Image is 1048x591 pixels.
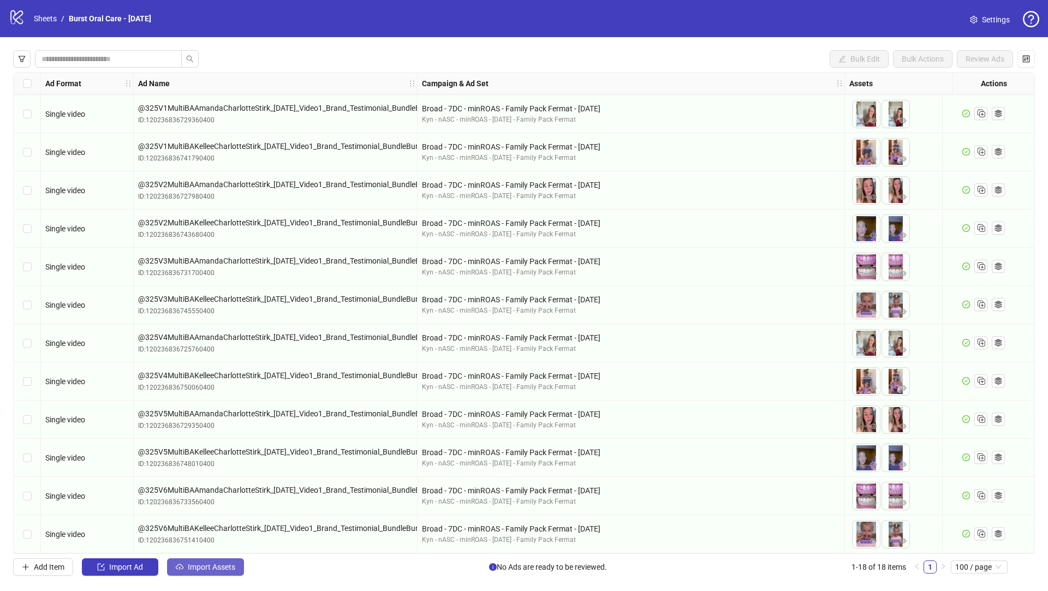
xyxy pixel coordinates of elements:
[422,179,840,191] div: Broad - 7DC - minROAS - Family Pack Fermat - [DATE]
[867,497,880,510] button: Preview
[995,262,1002,270] svg: ad template
[138,535,413,546] div: ID: 120236836751410400
[995,148,1002,156] svg: ad template
[138,344,413,355] div: ID: 120236836725760400
[422,267,840,278] div: Kyn - nASC - minROAS - [DATE] - Family Pack Fermat
[896,153,909,166] button: Preview
[14,248,41,286] div: Select row 11
[45,492,85,500] span: Single video
[138,153,413,164] div: ID: 120236836741790400
[957,50,1013,68] button: Review Ads
[14,439,41,477] div: Select row 16
[962,530,970,538] span: check-circle
[896,267,909,280] button: Preview
[853,291,880,319] img: Asset 1
[1023,11,1039,27] span: question-circle
[940,563,946,570] span: right
[962,186,970,194] span: check-circle
[422,141,840,153] div: Broad - 7DC - minROAS - Family Pack Fermat - [DATE]
[167,558,244,576] button: Import Assets
[853,139,880,166] img: Asset 1
[899,422,907,430] span: eye
[882,444,909,471] img: Asset 2
[14,401,41,439] div: Select row 15
[422,306,840,316] div: Kyn - nASC - minROAS - [DATE] - Family Pack Fermat
[962,224,970,232] span: check-circle
[962,492,970,499] span: check-circle
[975,413,986,424] svg: Duplicate
[138,293,413,305] span: @325V3MultiBAKelleeCharlotteStirk_[DATE]_Video1_Brand_Testimonial_BundleBurstToothbrush_BurstOral...
[13,558,73,576] button: Add Item
[853,215,880,242] img: Asset 1
[975,528,986,539] svg: Duplicate
[870,231,877,239] span: eye
[853,368,880,395] img: Asset 1
[870,384,877,392] span: eye
[962,339,970,347] span: check-circle
[882,100,909,128] img: Asset 2
[995,492,1002,499] svg: ad template
[45,530,85,539] span: Single video
[995,301,1002,308] svg: ad template
[867,344,880,357] button: Preview
[899,346,907,354] span: eye
[975,108,986,118] svg: Duplicate
[14,171,41,210] div: Select row 9
[853,330,880,357] img: Asset 1
[882,177,909,204] img: Asset 2
[836,80,843,87] span: holder
[422,294,840,306] div: Broad - 7DC - minROAS - Family Pack Fermat - [DATE]
[899,461,907,468] span: eye
[975,375,986,386] svg: Duplicate
[995,415,1002,423] svg: ad template
[896,229,909,242] button: Preview
[45,339,85,348] span: Single video
[22,563,29,571] span: plus
[853,177,880,204] img: Asset 1
[870,193,877,201] span: eye
[937,560,950,574] li: Next Page
[186,55,194,63] span: search
[14,362,41,401] div: Select row 14
[14,73,41,94] div: Select all rows
[422,382,840,392] div: Kyn - nASC - minROAS - [DATE] - Family Pack Fermat
[414,73,417,94] div: Resize Ad Name column
[138,459,413,469] div: ID: 120236836748010400
[995,224,1002,232] svg: ad template
[422,77,489,89] strong: Campaign & Ad Set
[910,560,924,574] li: Previous Page
[982,14,1010,26] span: Settings
[896,306,909,319] button: Preview
[45,415,85,424] span: Single video
[893,50,952,68] button: Bulk Actions
[416,80,424,87] span: holder
[422,523,840,535] div: Broad - 7DC - minROAS - Family Pack Fermat - [DATE]
[138,408,413,420] span: @325V5MultiBAAmandaCharlotteStirk_[DATE]_Video1_Brand_Testimonial_BundleBurstToothbrush_BurstOral...
[910,560,924,574] button: left
[961,11,1019,28] a: Settings
[138,230,413,240] div: ID: 120236836743680400
[853,100,880,128] img: Asset 1
[899,308,907,315] span: eye
[975,260,986,271] svg: Duplicate
[899,384,907,392] span: eye
[896,382,909,395] button: Preview
[899,193,907,201] span: eye
[899,231,907,239] span: eye
[138,102,413,114] span: @325V1MultiBAAmandaCharlotteStirk_[DATE]_Video1_Brand_Testimonial_BundleBurstToothbrush_BurstOral...
[422,115,840,125] div: Kyn - nASC - minROAS - [DATE] - Family Pack Fermat
[995,453,1002,461] svg: ad template
[138,369,413,381] span: @325V4MultiBAKelleeCharlotteStirk_[DATE]_Video1_Brand_Testimonial_BundleBurstToothbrush_BurstOral...
[422,446,840,458] div: Broad - 7DC - minROAS - Family Pack Fermat - [DATE]
[882,482,909,510] img: Asset 2
[14,324,41,362] div: Select row 13
[45,224,85,233] span: Single video
[955,561,1003,573] span: 100 / page
[14,477,41,515] div: Select row 17
[422,229,840,240] div: Kyn - nASC - minROAS - [DATE] - Family Pack Fermat
[867,382,880,395] button: Preview
[489,561,607,573] span: No Ads are ready to be reviewed.
[896,458,909,471] button: Preview
[138,77,170,89] strong: Ad Name
[853,253,880,280] img: Asset 1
